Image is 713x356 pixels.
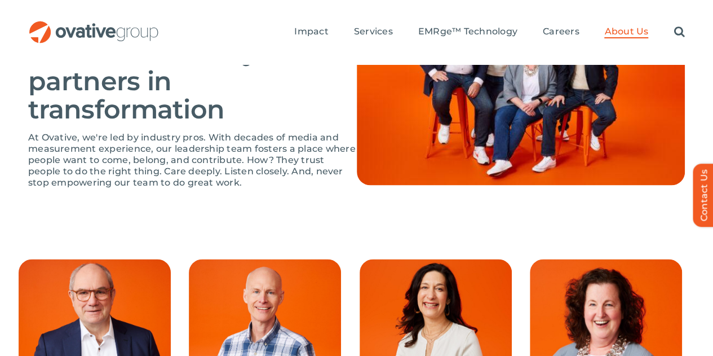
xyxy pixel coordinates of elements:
span: Careers [543,26,579,37]
span: Impact [294,26,328,37]
span: Services [354,26,393,37]
a: About Us [604,26,648,38]
span: About Us [604,26,648,37]
p: At Ovative, we're led by industry pros. With decades of media and measurement experience, our lea... [28,132,357,188]
a: Impact [294,26,328,38]
nav: Menu [294,14,684,50]
span: EMRge™ Technology [418,26,517,37]
a: EMRge™ Technology [418,26,517,38]
a: Services [354,26,393,38]
a: Careers [543,26,579,38]
a: Search [674,26,684,38]
h2: Our seasoned your partners in transformation [28,10,357,124]
a: OG_Full_horizontal_RGB [28,20,160,30]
